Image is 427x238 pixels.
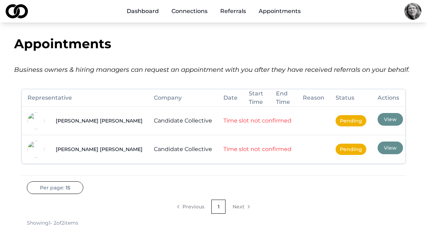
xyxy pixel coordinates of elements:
a: 1 [211,200,225,214]
td: Time slot not confirmed [218,107,297,135]
div: Appointments [14,37,413,51]
span: Pending [336,115,366,126]
a: Candidate Collective [154,117,212,124]
a: Dashboard [121,4,164,18]
th: Representative [22,89,148,107]
a: Appointments [253,4,306,18]
a: [PERSON_NAME] [PERSON_NAME] [56,146,143,153]
th: End Time [270,89,297,107]
th: Actions [372,89,411,107]
img: logo [6,4,28,18]
th: Company [148,89,218,107]
div: Showing 1 - 2 of 2 items [27,219,78,226]
a: [PERSON_NAME] [PERSON_NAME] [56,117,143,124]
a: Connections [166,4,213,18]
th: Reason [297,89,330,107]
button: View [378,113,403,126]
img: ea71d155-4f7f-4164-aa94-92297cd61d19-Black%20logo-profile_picture.png [28,141,44,158]
a: Candidate Collective [154,146,212,152]
span: Pending [336,144,366,155]
button: View [378,142,403,154]
span: 15 [66,184,70,191]
img: 151bdd3b-4127-446e-a928-506788e6e668-Me-profile_picture.jpg [404,3,421,20]
td: Time slot not confirmed [218,135,297,164]
button: Per page:15 [27,181,83,194]
th: Date [218,89,243,107]
a: Referrals [215,4,252,18]
th: Status [330,89,372,107]
img: ea71d155-4f7f-4164-aa94-92297cd61d19-Black%20logo-profile_picture.png [28,112,44,129]
div: Business owners & hiring managers can request an appointment with you after they have received re... [14,65,413,75]
nav: pagination [27,200,400,214]
nav: Main [121,4,306,18]
th: Start Time [243,89,270,107]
